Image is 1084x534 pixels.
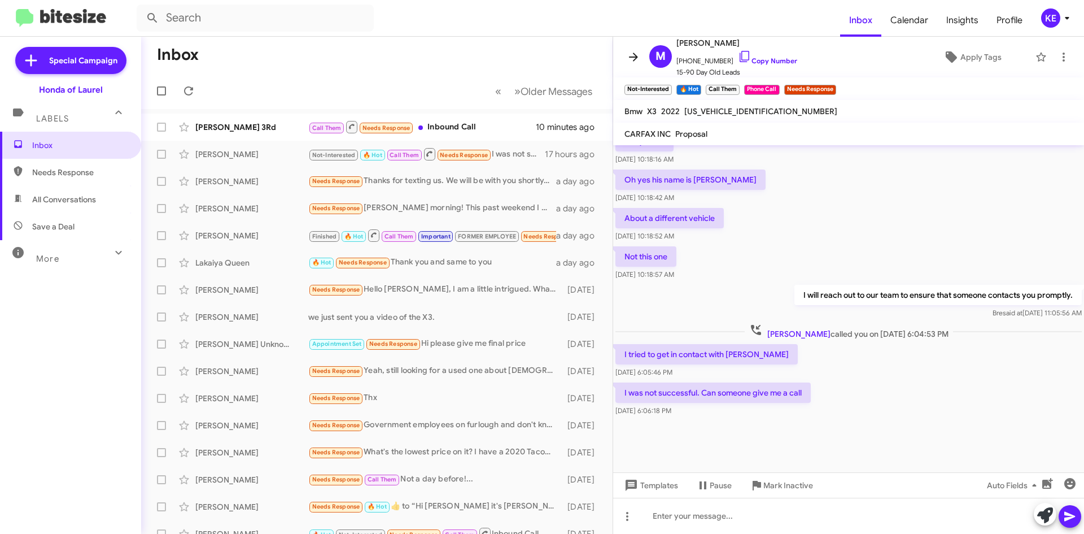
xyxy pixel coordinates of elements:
[881,4,937,37] a: Calendar
[615,208,724,228] p: About a different vehicle
[195,393,308,404] div: [PERSON_NAME]
[195,447,308,458] div: [PERSON_NAME]
[647,106,657,116] span: X3
[489,80,599,103] nav: Page navigation example
[195,230,308,241] div: [PERSON_NAME]
[384,233,414,240] span: Call Them
[308,120,536,134] div: Inbound Call
[312,124,342,132] span: Call Them
[562,338,604,350] div: [DATE]
[738,57,797,65] a: Copy Number
[523,233,571,240] span: Needs Response
[32,194,96,205] span: All Conversations
[937,4,987,37] a: Insights
[676,67,797,78] span: 15-90 Day Old Leads
[195,366,308,377] div: [PERSON_NAME]
[536,121,604,133] div: 10 minutes ago
[1031,8,1072,28] button: KE
[960,47,1002,67] span: Apply Tags
[615,155,674,163] span: [DATE] 10:18:16 AM
[495,84,501,98] span: «
[987,4,1031,37] span: Profile
[687,475,741,496] button: Pause
[993,309,1082,317] span: Bre [DATE] 11:05:56 AM
[390,151,419,159] span: Call Them
[308,364,562,377] div: Yeah, still looking for a used one about [DEMOGRAPHIC_DATA] less than 50,000 miles all-wheel-driv...
[763,475,813,496] span: Mark Inactive
[39,84,103,95] div: Honda of Laurel
[15,47,126,74] a: Special Campaign
[368,476,397,483] span: Call Them
[369,340,417,348] span: Needs Response
[615,246,676,267] p: Not this one
[32,140,128,151] span: Inbox
[312,503,360,510] span: Needs Response
[562,284,604,296] div: [DATE]
[556,230,604,241] div: a day ago
[767,329,831,339] span: [PERSON_NAME]
[308,392,562,405] div: Thx
[195,420,308,431] div: [PERSON_NAME]
[741,475,822,496] button: Mark Inactive
[613,475,687,496] button: Templates
[794,285,1082,305] p: I will reach out to our team to ensure that someone contacts you promptly.
[368,503,387,510] span: 🔥 Hot
[978,475,1050,496] button: Auto Fields
[615,270,674,279] span: [DATE] 10:18:57 AM
[312,286,360,293] span: Needs Response
[308,311,562,323] div: we just sent you a video of the X3.
[676,85,701,95] small: 🔥 Hot
[363,151,382,159] span: 🔥 Hot
[312,476,360,483] span: Needs Response
[615,406,671,415] span: [DATE] 6:06:18 PM
[840,4,881,37] a: Inbox
[312,205,360,212] span: Needs Response
[676,36,797,50] span: [PERSON_NAME]
[676,50,797,67] span: [PHONE_NUMBER]
[624,85,672,95] small: Not-Interested
[195,257,308,268] div: Lakaiya Queen
[440,151,488,159] span: Needs Response
[458,233,516,240] span: FORMER EMPLOYEE
[32,167,128,178] span: Needs Response
[195,121,308,133] div: [PERSON_NAME] 3Rd
[308,419,562,432] div: Government employees on furlough and don't know what offers you have in place
[137,5,374,32] input: Search
[1003,309,1022,317] span: said at
[308,175,556,188] div: Thanks for texting us. We will be with you shortly. In the meantime, you can use this link to sav...
[195,311,308,323] div: [PERSON_NAME]
[745,323,953,340] span: called you on [DATE] 6:04:53 PM
[312,449,360,456] span: Needs Response
[710,475,732,496] span: Pause
[784,85,836,95] small: Needs Response
[308,256,556,269] div: Thank you and same to you
[32,221,75,232] span: Save a Deal
[562,447,604,458] div: [DATE]
[624,129,671,139] span: CARFAX INC
[312,340,362,348] span: Appointment Set
[312,233,337,240] span: Finished
[312,151,356,159] span: Not-Interested
[195,203,308,214] div: [PERSON_NAME]
[615,368,672,376] span: [DATE] 6:05:46 PM
[661,106,680,116] span: 2022
[684,106,837,116] span: [US_VEHICLE_IDENTIFICATION_NUMBER]
[308,337,562,350] div: Hi please give me final price
[195,501,308,513] div: [PERSON_NAME]
[308,147,545,161] div: I was not successful. Can someone give me a call
[195,149,308,160] div: [PERSON_NAME]
[545,149,604,160] div: 17 hours ago
[312,259,331,266] span: 🔥 Hot
[556,257,604,268] div: a day ago
[744,85,779,95] small: Phone Call
[562,366,604,377] div: [DATE]
[706,85,740,95] small: Call Them
[308,202,556,215] div: [PERSON_NAME] morning! This past weekend I purchased a Honda Ridgeline from you all! [PERSON_NAME...
[521,85,592,98] span: Older Messages
[562,420,604,431] div: [DATE]
[421,233,451,240] span: Important
[914,47,1030,67] button: Apply Tags
[615,344,798,364] p: I tried to get in contact with [PERSON_NAME]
